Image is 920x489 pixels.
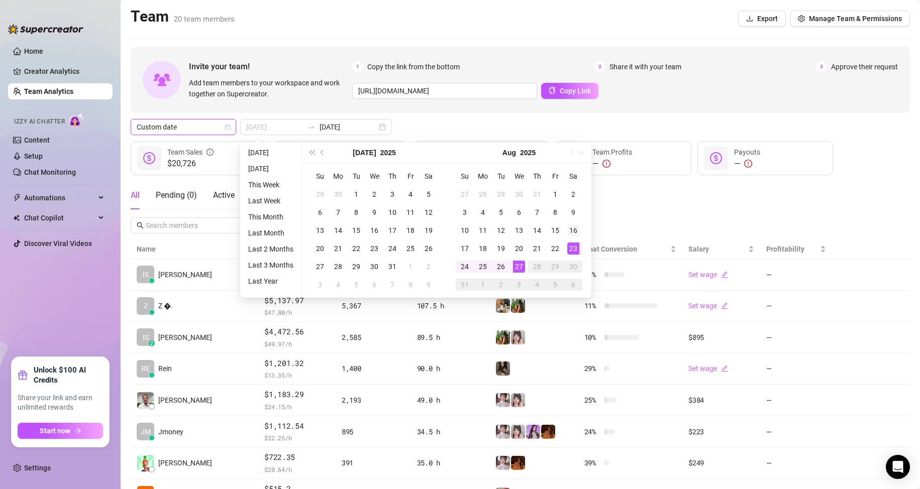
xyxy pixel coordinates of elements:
li: [DATE] [244,163,297,175]
td: 2025-08-20 [510,239,528,258]
div: 6 [314,206,326,218]
div: 18 [477,242,489,255]
span: arrow-right [74,427,81,434]
span: exclamation-circle [602,160,610,168]
td: 2025-08-12 [492,221,510,239]
div: 22 [549,242,561,255]
div: 13 [314,224,326,236]
div: Team Sales [167,147,214,158]
td: 2025-07-24 [383,239,401,258]
div: 24 [459,261,471,273]
div: 15 [549,224,561,236]
a: Creator Analytics [24,63,105,79]
div: 5 [549,279,561,291]
td: 2025-08-05 [492,203,510,221]
th: Mo [474,167,492,185]
div: 5,367 [342,300,405,311]
th: Mo [329,167,347,185]
span: edit [721,271,728,278]
div: — [734,158,760,170]
span: Salary [688,245,709,253]
div: 25 [404,242,417,255]
span: 23 % [584,269,600,280]
span: Approve their request [831,61,898,72]
span: exclamation-circle [744,160,752,168]
span: Start now [40,427,70,435]
a: Settings [24,464,51,472]
div: 15 [350,224,362,236]
li: Last Year [244,275,297,287]
div: 3 [513,279,525,291]
button: Manage Team & Permissions [790,11,910,27]
td: 2025-08-07 [383,276,401,294]
div: 31 [386,261,398,273]
div: 4 [531,279,543,291]
span: Z �. [158,300,173,311]
li: Last 3 Months [244,259,297,271]
div: 21 [332,242,344,255]
a: Setup [24,152,43,160]
div: 7 [386,279,398,291]
td: 2025-08-01 [546,185,564,203]
div: 6 [567,279,579,291]
a: Home [24,47,43,55]
td: 2025-07-27 [311,258,329,276]
div: 29 [314,188,326,200]
div: 4 [332,279,344,291]
div: 26 [423,242,435,255]
td: 2025-07-22 [347,239,365,258]
td: 2025-08-27 [510,258,528,276]
button: Choose a year [520,143,536,163]
div: 2 [495,279,507,291]
td: 2025-07-19 [420,221,438,239]
button: Choose a year [380,143,396,163]
td: 2025-08-29 [546,258,564,276]
td: 2025-07-10 [383,203,401,221]
img: logo-BBDzfeDw.svg [8,24,83,34]
div: 21 [531,242,543,255]
td: 2025-09-03 [510,276,528,294]
td: 2025-07-07 [329,203,347,221]
div: 16 [567,224,579,236]
td: 2025-08-17 [456,239,474,258]
td: 2025-07-12 [420,203,438,221]
th: Tu [347,167,365,185]
img: Kisa [526,425,540,439]
td: 2025-08-11 [474,221,492,239]
input: Search members [146,220,228,231]
td: 2025-07-08 [347,203,365,221]
span: Payouts [734,148,760,156]
span: swap-right [308,123,316,131]
span: edit [721,365,728,372]
div: 27 [513,261,525,273]
div: 30 [368,261,380,273]
div: 29 [549,261,561,273]
td: 2025-09-01 [474,276,492,294]
td: 2025-07-11 [401,203,420,221]
img: Ani [511,330,525,344]
div: 9 [567,206,579,218]
input: Start date [246,121,303,133]
th: Th [383,167,401,185]
span: Name [137,243,244,255]
div: 8 [404,279,417,291]
div: 17 [386,224,398,236]
td: 2025-08-31 [456,276,474,294]
span: Chat Copilot [24,210,95,226]
td: 2025-08-23 [564,239,582,258]
div: 14 [332,224,344,236]
div: 6 [368,279,380,291]
span: Copy the link from the bottom [367,61,460,72]
td: 2025-09-05 [546,276,564,294]
div: 28 [531,261,543,273]
img: Chen [137,455,154,471]
td: 2025-07-13 [311,221,329,239]
div: 11 [477,224,489,236]
div: 29 [350,261,362,273]
a: Set wageedit [688,364,728,373]
td: 2025-08-03 [311,276,329,294]
td: — [760,291,832,322]
td: 2025-06-29 [311,185,329,203]
span: Chat Conversion [584,245,637,253]
th: We [510,167,528,185]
